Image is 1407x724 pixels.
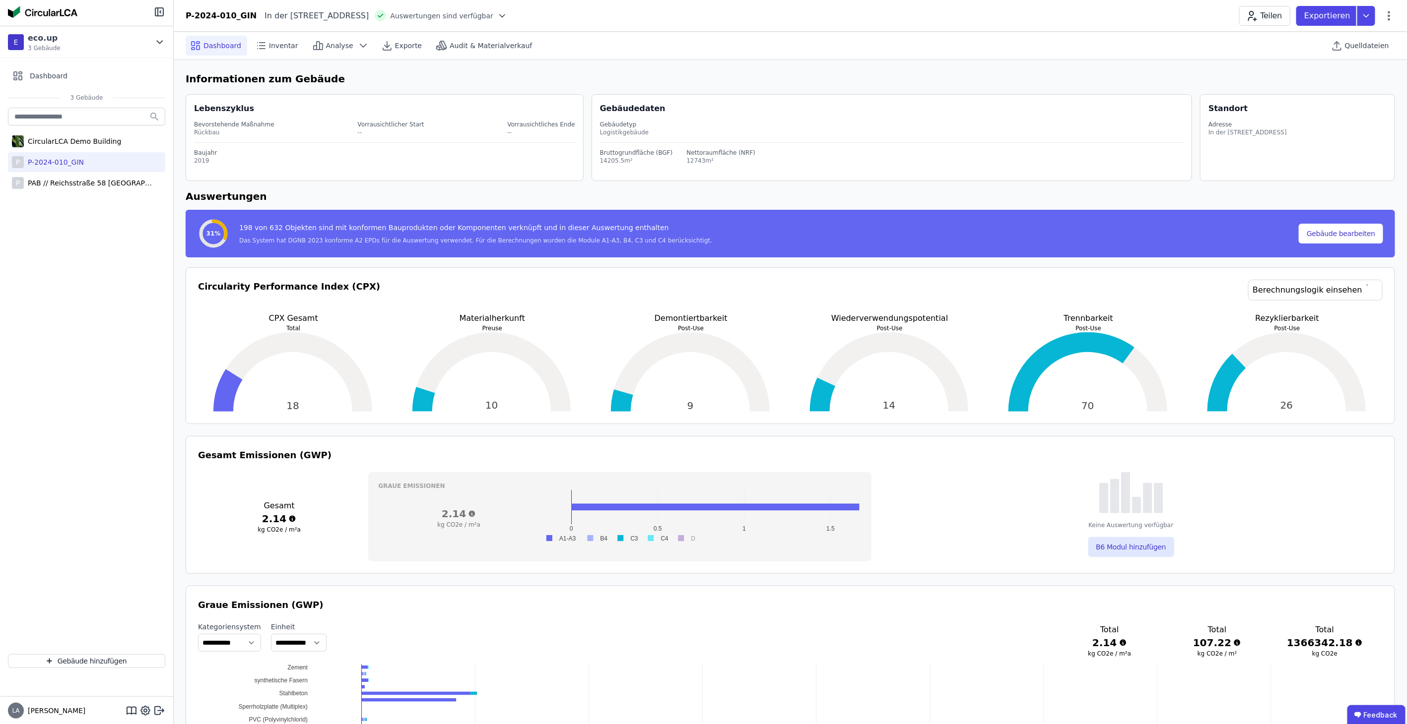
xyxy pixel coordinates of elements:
[1099,472,1163,513] img: empty-state
[1299,224,1383,243] button: Gebäude bearbeiten
[507,128,575,136] div: --
[600,149,673,157] div: Bruttogrundfläche (BGF)
[8,6,77,18] img: Concular
[1304,10,1352,22] p: Exportieren
[397,312,588,324] p: Materialherkunft
[1287,650,1363,658] h3: kg CO2e
[795,324,986,332] p: Post-Use
[194,103,254,115] div: Lebenszyklus
[378,521,539,529] h3: kg CO2e / m²a
[1088,537,1174,557] button: B6 Modul hinzufügen
[1345,41,1389,51] span: Quelldateien
[326,41,353,51] span: Analyse
[1072,650,1147,658] h3: kg CO2e / m²a
[194,128,274,136] div: Rückbau
[24,157,84,167] div: P-2024-010_GIN
[1208,103,1248,115] div: Standort
[1208,121,1287,128] div: Adresse
[206,230,221,238] span: 31%
[1192,324,1383,332] p: Post-Use
[686,149,755,157] div: Nettoraumfläche (NRF)
[600,128,1184,136] div: Logistikgebäude
[30,71,67,81] span: Dashboard
[28,32,61,44] div: eco.up
[194,121,274,128] div: Bevorstehende Maßnahme
[1287,636,1363,650] h3: 1366342.18
[1179,636,1255,650] h3: 107.22
[1072,624,1147,636] h3: Total
[194,149,577,157] div: Baujahr
[397,324,588,332] p: Preuse
[1208,128,1287,136] div: In der [STREET_ADDRESS]
[24,706,85,716] span: [PERSON_NAME]
[12,156,24,168] div: P
[600,103,1192,115] div: Gebäudedaten
[450,41,532,51] span: Audit & Materialverkauf
[1072,636,1147,650] h3: 2.14
[1179,650,1255,658] h3: kg CO2e / m²
[12,133,24,149] img: CircularLCA Demo Building
[12,177,24,189] div: P
[993,312,1184,324] p: Trennbarkeit
[198,448,1383,462] h3: Gesamt Emissionen (GWP)
[390,11,493,21] span: Auswertungen sind verfügbar
[186,71,1395,86] h6: Informationen zum Gebäude
[1239,6,1290,26] button: Teilen
[203,41,241,51] span: Dashboard
[993,324,1184,332] p: Post-Use
[239,237,712,244] div: Das System hat DGNB 2023 konforme A2 EPDs für die Auswertung verwendet. Für die Berechnungen wurd...
[795,312,986,324] p: Wiederverwendungspotential
[269,41,298,51] span: Inventar
[596,312,787,324] p: Demontiertbarkeit
[186,10,257,22] div: P-2024-010_GIN
[1192,312,1383,324] p: Rezyklierbarkeit
[8,654,165,668] button: Gebäude hinzufügen
[378,482,862,490] h3: Graue Emissionen
[61,94,113,102] span: 3 Gebäude
[28,44,61,52] span: 3 Gebäude
[600,157,673,165] div: 14205.5m²
[198,280,380,312] h3: Circularity Performance Index (CPX)
[12,708,19,714] span: LA
[600,121,1184,128] div: Gebäudetyp
[198,512,360,526] h3: 2.14
[194,157,577,165] div: 2019
[198,598,1383,612] h3: Graue Emissionen (GWP)
[198,312,389,324] p: CPX Gesamt
[395,41,422,51] span: Exporte
[507,121,575,128] div: Vorrausichtliches Ende
[358,128,424,136] div: --
[271,622,327,632] label: Einheit
[186,189,1395,204] h6: Auswertungen
[24,178,153,188] div: PAB // Reichsstraße 58 [GEOGRAPHIC_DATA]
[24,136,121,146] div: CircularLCA Demo Building
[257,10,369,22] div: In der [STREET_ADDRESS]
[596,324,787,332] p: Post-Use
[358,121,424,128] div: Vorrausichtlicher Start
[1248,280,1383,301] a: Berechnungslogik einsehen
[198,622,261,632] label: Kategoriensystem
[198,500,360,512] h3: Gesamt
[198,324,389,332] p: Total
[378,507,539,521] h3: 2.14
[1089,521,1174,529] div: Keine Auswertung verfügbar
[239,223,712,237] div: 198 von 632 Objekten sind mit konformen Bauprodukten oder Komponenten verknüpft und in dieser Aus...
[1179,624,1255,636] h3: Total
[8,34,24,50] div: E
[1287,624,1363,636] h3: Total
[198,526,360,534] h3: kg CO2e / m²a
[686,157,755,165] div: 12743m²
